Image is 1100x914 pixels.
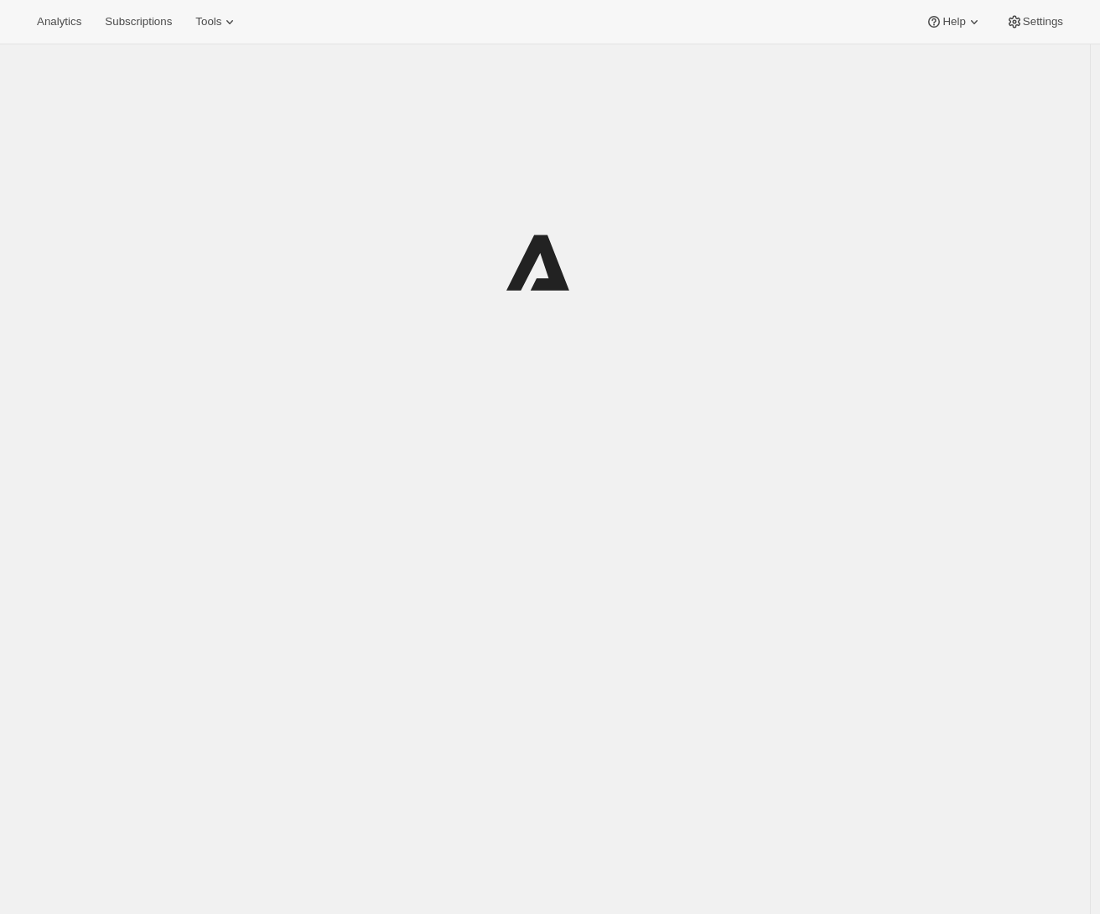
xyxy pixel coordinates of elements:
[996,10,1073,34] button: Settings
[95,10,182,34] button: Subscriptions
[27,10,91,34] button: Analytics
[1023,15,1063,28] span: Settings
[185,10,248,34] button: Tools
[916,10,992,34] button: Help
[105,15,172,28] span: Subscriptions
[195,15,221,28] span: Tools
[942,15,965,28] span: Help
[37,15,81,28] span: Analytics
